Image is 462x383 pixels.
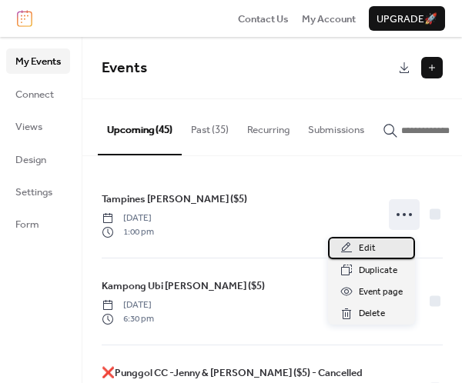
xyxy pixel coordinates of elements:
a: Contact Us [238,11,289,26]
span: Delete [359,306,385,321]
a: My Account [302,11,356,26]
a: Views [6,114,70,138]
button: Upcoming (45) [98,99,182,155]
span: Contact Us [238,12,289,27]
span: Events [102,54,147,82]
span: 6:30 pm [102,312,154,326]
span: Upgrade 🚀 [377,12,437,27]
a: Connect [6,82,70,106]
span: ❌Punggol CC -Jenny & [PERSON_NAME] ($5) - Cancelled [102,365,363,381]
a: My Events [6,48,70,73]
span: Tampines [PERSON_NAME] ($5) [102,191,247,207]
span: [DATE] [102,298,154,312]
button: Upgrade🚀 [369,6,445,31]
span: Views [15,119,42,135]
button: Submissions [299,99,373,153]
span: Duplicate [359,263,397,278]
a: ❌Punggol CC -Jenny & [PERSON_NAME] ($5) - Cancelled [102,365,363,381]
a: Design [6,147,70,172]
a: Settings [6,179,70,204]
a: Kampong Ubi [PERSON_NAME] ($5) [102,278,265,295]
span: 1:00 pm [102,225,154,239]
span: Settings [15,185,52,200]
span: My Events [15,54,61,69]
span: Event page [359,285,403,300]
span: Form [15,217,39,232]
span: Design [15,152,46,168]
a: Tampines [PERSON_NAME] ($5) [102,191,247,208]
span: Kampong Ubi [PERSON_NAME] ($5) [102,278,265,294]
button: Recurring [238,99,299,153]
span: Edit [359,241,376,256]
a: Form [6,211,70,236]
span: My Account [302,12,356,27]
button: Past (35) [182,99,238,153]
span: Connect [15,87,54,102]
span: [DATE] [102,211,154,225]
img: logo [17,10,32,27]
